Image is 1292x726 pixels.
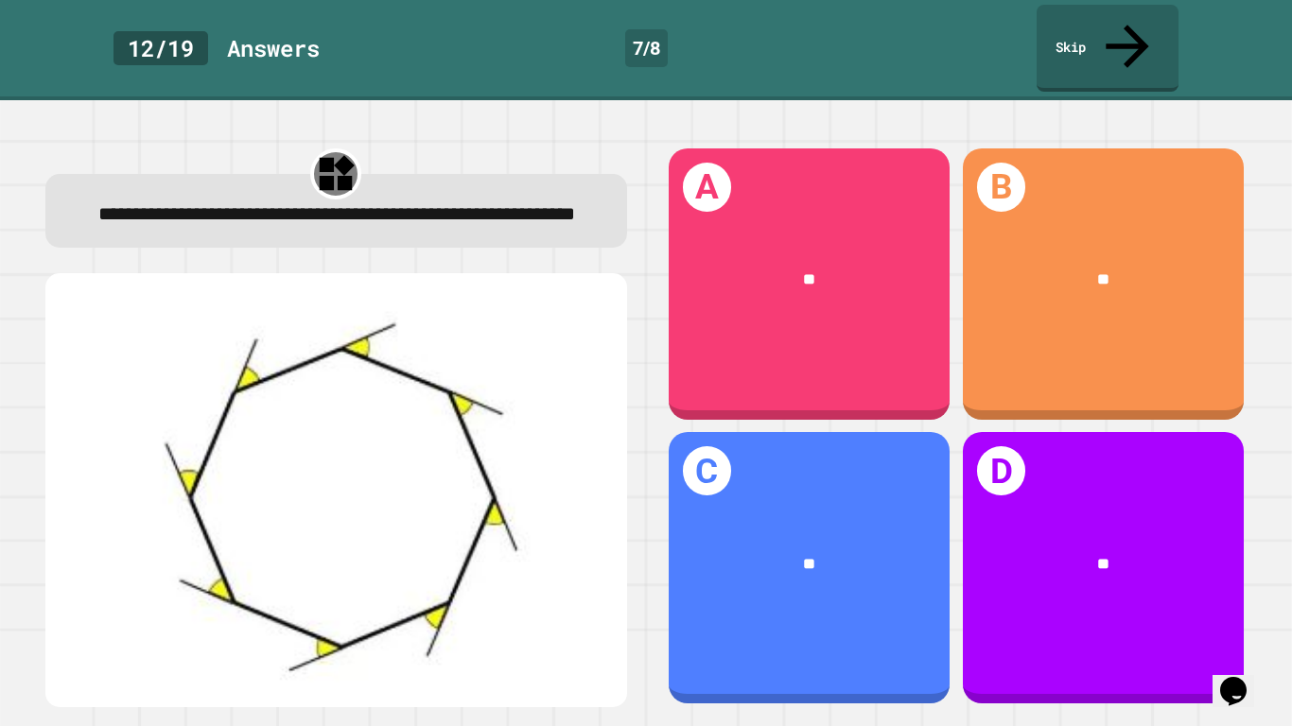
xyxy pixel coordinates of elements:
h1: D [977,446,1026,495]
div: Answer s [227,31,320,65]
a: Skip [1037,5,1179,92]
h1: A [683,163,732,212]
h1: B [977,163,1026,212]
div: 12 / 19 [113,31,208,65]
h1: C [683,446,732,495]
div: 7 / 8 [625,29,668,67]
img: quiz-media%2F7yli7UK0Z2HPBbmXCnIC [64,297,608,683]
iframe: chat widget [1213,650,1273,707]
